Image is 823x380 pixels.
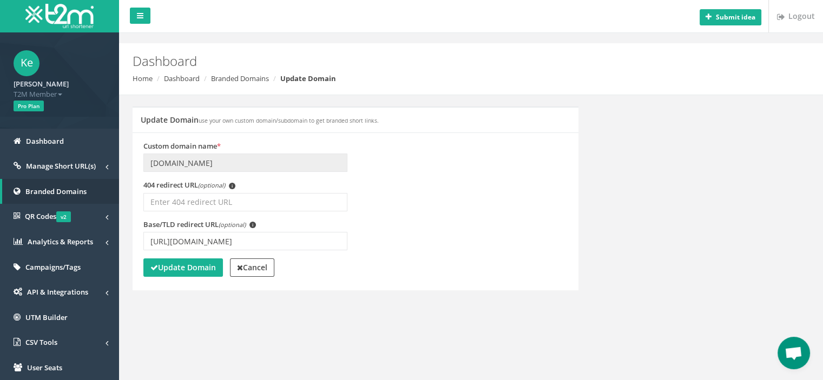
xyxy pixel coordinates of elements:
[237,262,267,272] strong: Cancel
[211,74,269,83] a: Branded Domains
[25,337,57,347] span: CSV Tools
[143,232,347,250] input: Enter TLD redirect URL
[14,89,106,99] span: T2M Member
[25,262,81,272] span: Campaigns/Tags
[25,312,68,322] span: UTM Builder
[143,258,223,277] button: Update Domain
[56,211,71,222] span: v2
[28,237,93,246] span: Analytics & Reports
[14,101,44,111] span: Pro Plan
[14,76,106,99] a: [PERSON_NAME] T2M Member
[26,161,96,171] span: Manage Short URL(s)
[280,74,336,83] strong: Update Domain
[26,136,64,146] span: Dashboard
[199,117,379,124] small: use your own custom domain/subdomain to get branded short links.
[198,181,225,189] em: (optional)
[778,337,810,369] a: Open chat
[143,219,256,230] label: Base/TLD redirect URL
[229,183,235,189] span: i
[25,186,87,196] span: Branded Domains
[716,12,755,22] b: Submit idea
[150,262,216,272] strong: Update Domain
[25,4,94,28] img: T2M
[14,79,69,89] strong: [PERSON_NAME]
[27,287,88,297] span: API & Integrations
[133,54,694,68] h2: Dashboard
[249,222,256,228] span: i
[143,193,347,211] input: Enter 404 redirect URL
[25,211,71,221] span: QR Codes
[143,180,235,190] label: 404 redirect URL
[143,154,347,172] input: Enter domain name
[27,363,62,372] span: User Seats
[164,74,200,83] a: Dashboard
[133,74,153,83] a: Home
[700,9,761,25] button: Submit idea
[143,141,221,151] label: Custom domain name
[230,258,274,277] a: Cancel
[141,116,379,124] h5: Update Domain
[219,221,246,229] em: (optional)
[14,50,39,76] span: Ke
